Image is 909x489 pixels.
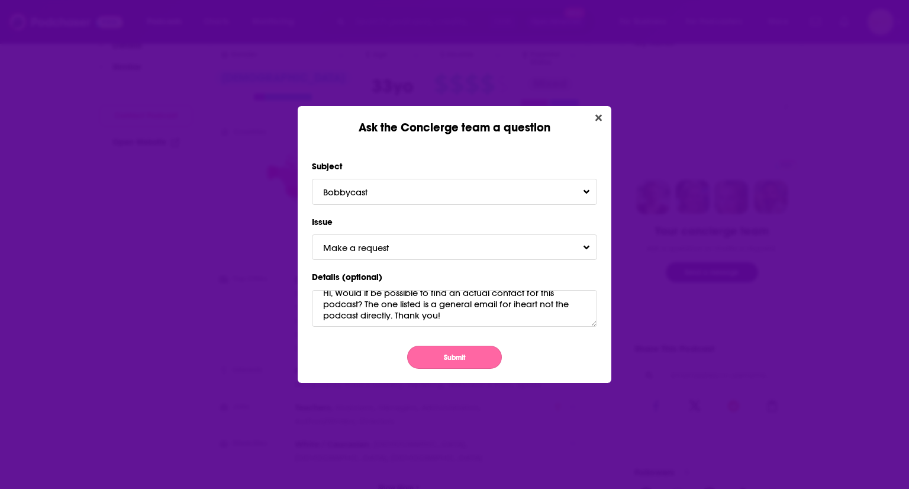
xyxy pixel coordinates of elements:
button: BobbycastToggle Pronoun Dropdown [312,179,597,204]
label: Subject [312,159,597,174]
div: Ask the Concierge team a question [298,106,611,135]
textarea: Hi, Would it be possible to find an actual contact for this podcast? The one listed is a general ... [312,290,597,327]
button: Submit [407,346,502,369]
label: Details (optional) [312,269,597,285]
span: Make a request [323,242,412,253]
button: Make a requestToggle Pronoun Dropdown [312,234,597,260]
label: Issue [312,214,597,230]
span: Bobbycast [323,186,391,198]
button: Close [591,111,607,126]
